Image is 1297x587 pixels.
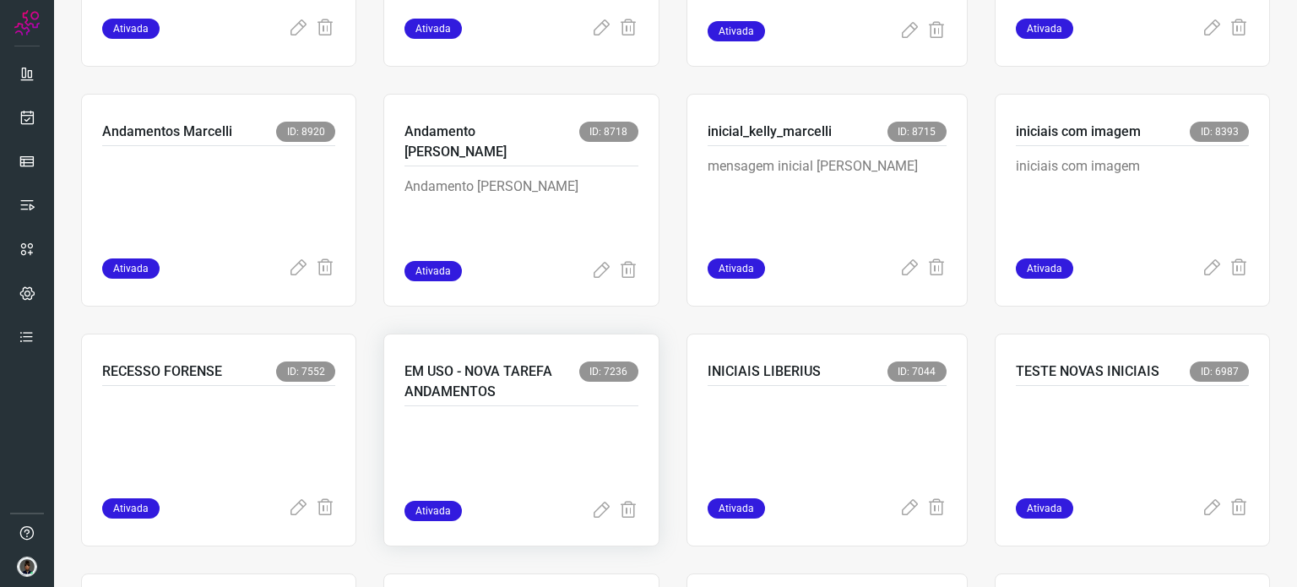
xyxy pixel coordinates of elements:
span: Ativada [102,258,160,279]
span: ID: 8393 [1190,122,1249,142]
span: Ativada [404,19,462,39]
p: iniciais com imagem [1016,156,1249,241]
span: Ativada [1016,498,1073,519]
span: ID: 8715 [887,122,947,142]
p: Andamento [PERSON_NAME] [404,122,578,162]
span: ID: 8718 [579,122,638,142]
span: Ativada [1016,19,1073,39]
p: Andamentos Marcelli [102,122,232,142]
span: Ativada [708,21,765,41]
p: RECESSO FORENSE [102,361,222,382]
span: Ativada [708,258,765,279]
img: d44150f10045ac5288e451a80f22ca79.png [17,557,37,577]
p: TESTE NOVAS INICIAIS [1016,361,1159,382]
span: ID: 8920 [276,122,335,142]
span: Ativada [404,501,462,521]
p: inicial_kelly_marcelli [708,122,832,142]
p: INICIAIS LIBERIUS [708,361,821,382]
span: Ativada [404,261,462,281]
p: EM USO - NOVA TAREFA ANDAMENTOS [404,361,578,402]
span: ID: 7236 [579,361,638,382]
span: ID: 7044 [887,361,947,382]
span: Ativada [1016,258,1073,279]
p: iniciais com imagem [1016,122,1141,142]
span: Ativada [102,498,160,519]
span: ID: 6987 [1190,361,1249,382]
span: ID: 7552 [276,361,335,382]
img: Logo [14,10,40,35]
p: Andamento [PERSON_NAME] [404,177,638,261]
p: mensagem inicial [PERSON_NAME] [708,156,947,241]
span: Ativada [102,19,160,39]
span: Ativada [708,498,765,519]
